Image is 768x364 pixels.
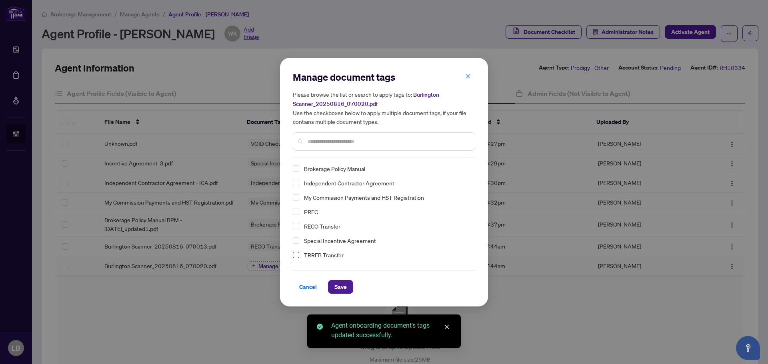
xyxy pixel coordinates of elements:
span: Brokerage Policy Manual [304,164,365,173]
span: RECO Transfer [301,221,470,231]
span: close [465,74,471,79]
span: RECO Transfer [304,221,340,231]
span: Select RECO Transfer [293,223,299,229]
span: Independent Contractor Agreement [301,178,470,188]
span: Select PREC [293,209,299,215]
a: Close [442,322,451,331]
span: Independent Contractor Agreement [304,178,394,188]
span: PREC [304,207,318,217]
span: Special Incentive Agreement [301,236,470,245]
span: Select Independent Contractor Agreement [293,180,299,186]
span: Cancel [299,280,317,293]
button: Save [328,280,353,294]
span: My Commission Payments and HST Registration [304,193,424,202]
span: Select TRREB Transfer [293,252,299,258]
span: TRREB Transfer [301,250,470,260]
div: Agent onboarding document's tags updated successfully. [331,321,451,340]
span: PREC [301,207,470,217]
span: Save [334,280,347,293]
span: check-circle [317,324,323,330]
h5: Please browse the list or search to apply tags to: Use the checkboxes below to apply multiple doc... [293,90,475,126]
span: TRREB Transfer [304,250,344,260]
span: Select Brokerage Policy Manual [293,165,299,172]
span: Brokerage Policy Manual [301,164,470,173]
button: Cancel [293,280,323,294]
span: close [444,324,450,330]
span: My Commission Payments and HST Registration [301,193,470,202]
span: Special Incentive Agreement [304,236,376,245]
span: Burlington Scanner_20250816_070020.pdf [293,91,439,107]
button: Open asap [736,336,760,360]
span: Select My Commission Payments and HST Registration [293,194,299,201]
span: Select Special Incentive Agreement [293,237,299,244]
h2: Manage document tags [293,71,475,84]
